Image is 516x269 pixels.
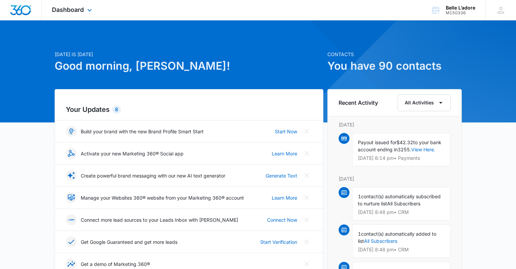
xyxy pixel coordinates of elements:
[358,247,445,252] p: [DATE] 8:48 pm • CRM
[66,104,312,115] h2: Your Updates
[358,231,436,244] span: contact(s) automatically added to list
[358,139,397,145] span: Payout issued for
[446,11,475,15] div: account id
[55,58,323,74] h1: Good morning, [PERSON_NAME]!
[398,94,451,111] button: All Activities
[301,170,312,181] button: Close
[260,238,297,246] a: Start Verification
[301,148,312,159] button: Close
[358,156,445,161] p: [DATE] 6:14 pm • Payments
[81,194,244,201] p: Manage your Websites 360® website from your Marketing 360® account
[327,58,462,74] h1: You have 90 contacts
[301,236,312,247] button: Close
[266,172,297,179] a: Generate Text
[81,128,204,135] p: Build your brand with the new Brand Profile Smart Start
[267,216,297,223] a: Connect Now
[339,175,451,182] p: [DATE]
[339,121,451,128] p: [DATE]
[55,51,323,58] p: [DATE] is [DATE]
[301,126,312,137] button: Close
[358,194,361,199] span: 1
[358,231,361,237] span: 1
[52,6,84,13] span: Dashboard
[112,105,121,114] div: 8
[387,201,420,206] span: All Subscribers
[339,99,378,107] h6: Recent Activity
[327,51,462,58] p: Contacts
[272,150,297,157] a: Learn More
[358,210,445,215] p: [DATE] 8:48 pm • CRM
[81,216,238,223] p: Connect more lead sources to your Leads Inbox with [PERSON_NAME]
[358,194,441,206] span: contact(s) automatically subscribed to nurture list
[81,150,184,157] p: Activate your new Marketing 360® Social app
[364,238,397,244] a: All Subscribers
[301,192,312,203] button: Close
[446,5,475,11] div: account name
[81,260,150,268] p: Get a demo of Marketing 360®
[81,238,177,246] p: Get Google Guaranteed and get more leads
[411,147,435,152] a: View Here.
[301,214,312,225] button: Close
[275,128,297,135] a: Start Now
[397,139,413,145] span: $42.32
[272,194,297,201] a: Learn More
[398,147,411,152] span: 3255.
[81,172,225,179] p: Create powerful brand messaging with our new AI text generator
